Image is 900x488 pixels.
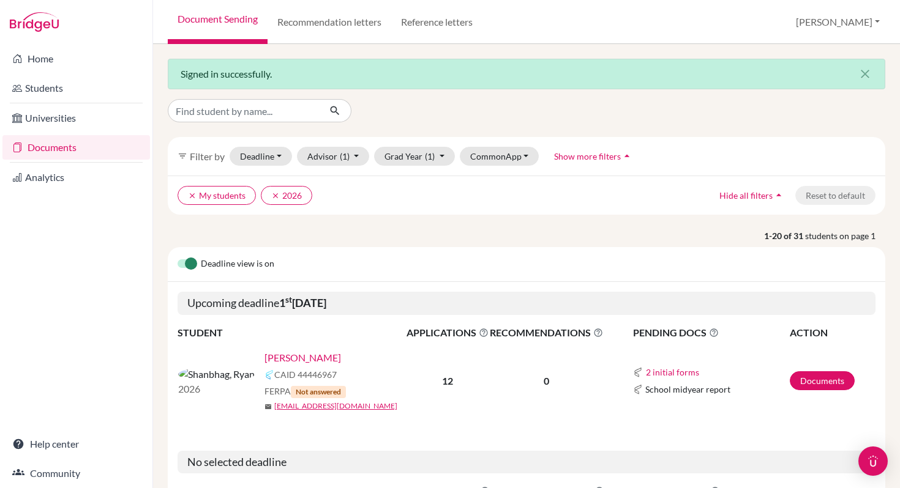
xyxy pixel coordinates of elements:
span: Not answered [291,386,346,398]
a: [PERSON_NAME] [264,350,341,365]
b: 12 [442,375,453,386]
button: 2 initial forms [645,365,700,379]
span: Show more filters [554,151,621,161]
span: Deadline view is on [201,257,274,272]
img: Common App logo [633,385,643,394]
b: 1 [DATE] [279,296,326,309]
button: [PERSON_NAME] [790,10,885,34]
span: CAID 44446967 [274,368,337,381]
i: arrow_drop_up [773,189,785,201]
button: Advisor(1) [297,147,370,166]
a: Help center [2,432,150,456]
div: Signed in successfully. [168,59,885,89]
img: Common App logo [264,370,274,380]
strong: 1-20 of 31 [764,229,805,242]
a: Home [2,46,150,71]
input: Find student by name... [168,99,320,122]
i: arrow_drop_up [621,150,633,162]
th: ACTION [789,325,876,341]
button: clear2026 [261,186,312,205]
th: STUDENT [178,325,406,341]
a: Community [2,461,150,486]
img: Bridge-U [10,12,59,32]
span: (1) [425,151,435,161]
p: 2026 [178,382,255,396]
div: Open Intercom Messenger [858,446,888,476]
button: Deadline [230,147,292,166]
span: students on page 1 [805,229,885,242]
span: APPLICATIONS [407,325,489,340]
i: close [858,67,872,81]
a: Students [2,76,150,100]
button: Show more filtersarrow_drop_up [544,147,643,166]
a: Documents [790,371,855,390]
a: Universities [2,106,150,130]
a: Documents [2,135,150,160]
button: Hide all filtersarrow_drop_up [709,186,795,205]
i: clear [188,191,197,200]
img: Common App logo [633,368,643,377]
button: Reset to default [795,186,876,205]
span: Filter by [190,150,225,162]
p: 0 [490,374,603,388]
span: (1) [340,151,350,161]
button: Grad Year(1) [374,147,455,166]
i: filter_list [178,151,187,161]
a: [EMAIL_ADDRESS][DOMAIN_NAME] [274,401,397,412]
button: Close [846,59,885,89]
i: clear [271,191,280,200]
h5: Upcoming deadline [178,292,876,315]
span: FERPA [264,385,346,398]
sup: st [285,295,292,305]
h5: No selected deadline [178,451,876,474]
button: clearMy students [178,186,256,205]
span: mail [264,403,272,410]
img: Shanbhag, Ryan [178,367,255,382]
button: CommonApp [460,147,539,166]
span: Hide all filters [719,190,773,201]
a: Analytics [2,165,150,190]
span: PENDING DOCS [633,325,789,340]
span: RECOMMENDATIONS [490,325,603,340]
span: School midyear report [645,383,730,396]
